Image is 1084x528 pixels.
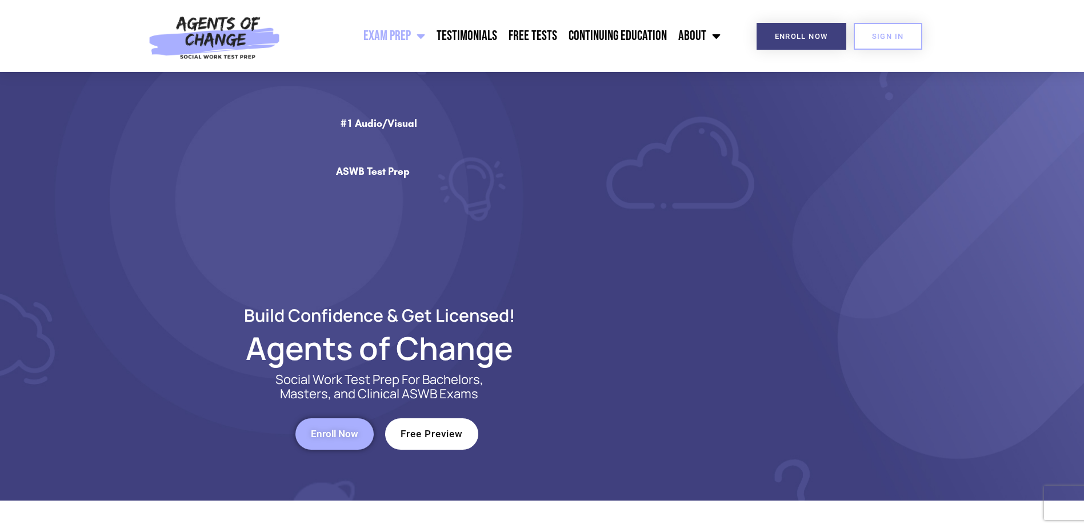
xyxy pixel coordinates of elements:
[872,33,904,40] span: SIGN IN
[757,23,846,50] a: Enroll Now
[503,22,563,50] a: Free Tests
[385,418,478,450] a: Free Preview
[591,72,819,501] img: Website Image 1 (1)
[262,373,497,401] p: Social Work Test Prep For Bachelors, Masters, and Clinical ASWB Exams
[401,429,463,439] span: Free Preview
[286,22,726,50] nav: Menu
[775,33,828,40] span: Enroll Now
[673,22,726,50] a: About
[217,335,542,361] h2: Agents of Change
[295,418,374,450] a: Enroll Now
[358,22,431,50] a: Exam Prep
[854,23,922,50] a: SIGN IN
[217,307,542,323] h2: Build Confidence & Get Licensed!
[431,22,503,50] a: Testimonials
[336,117,422,301] div: #1 Audio/Visual ASWB Test Prep
[563,22,673,50] a: Continuing Education
[311,429,358,439] span: Enroll Now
